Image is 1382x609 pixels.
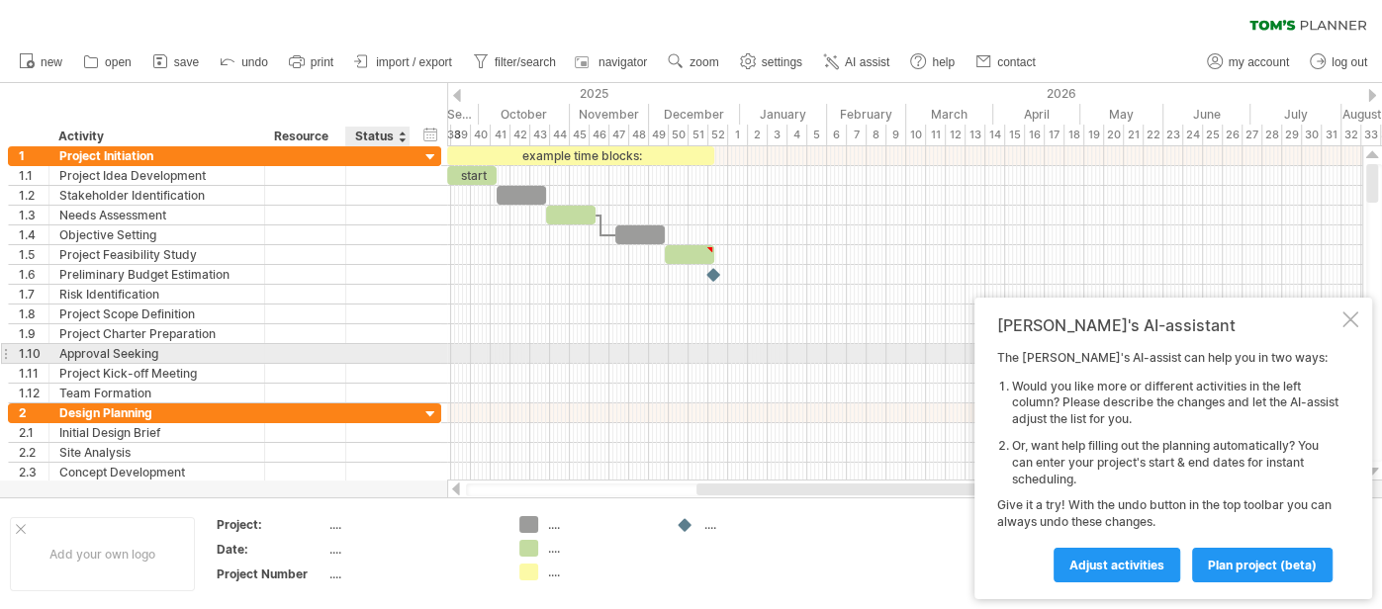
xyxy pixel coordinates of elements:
[669,125,689,145] div: 50
[59,384,254,402] div: Team Formation
[59,403,254,422] div: Design Planning
[491,125,510,145] div: 41
[376,55,452,69] span: import / export
[19,206,48,224] div: 1.3
[59,206,254,224] div: Needs Assessment
[19,324,48,343] div: 1.9
[1064,125,1084,145] div: 18
[1208,558,1317,572] span: plan project (beta)
[997,315,1338,335] div: [PERSON_NAME]'s AI-assistant
[1223,125,1243,145] div: 26
[19,463,48,481] div: 2.3
[215,49,274,75] a: undo
[845,55,889,69] span: AI assist
[735,49,808,75] a: settings
[19,166,48,185] div: 1.1
[1012,438,1338,487] li: Or, want help filling out the planning automatically? You can enter your project's start & end da...
[985,125,1005,145] div: 14
[447,166,497,185] div: start
[355,127,399,146] div: Status
[59,225,254,244] div: Objective Setting
[59,146,254,165] div: Project Initiation
[966,125,985,145] div: 13
[932,55,955,69] span: help
[748,125,768,145] div: 2
[689,125,708,145] div: 51
[59,324,254,343] div: Project Charter Preparation
[19,265,48,284] div: 1.6
[1229,55,1289,69] span: my account
[59,186,254,205] div: Stakeholder Identification
[58,127,253,146] div: Activity
[19,285,48,304] div: 1.7
[1163,125,1183,145] div: 23
[1163,104,1250,125] div: June 2026
[1282,125,1302,145] div: 29
[19,423,48,442] div: 2.1
[447,146,714,165] div: example time blocks:
[1250,104,1341,125] div: July 2026
[1045,125,1064,145] div: 17
[570,125,590,145] div: 45
[329,516,496,533] div: ....
[570,104,649,125] div: November 2025
[19,443,48,462] div: 2.2
[993,104,1080,125] div: April 2026
[59,364,254,383] div: Project Kick-off Meeting
[1012,379,1338,428] li: Would you like more or different activities in the left column? Please describe the changes and l...
[1124,125,1144,145] div: 21
[970,49,1042,75] a: contact
[1144,125,1163,145] div: 22
[19,304,48,323] div: 1.8
[1305,49,1373,75] a: log out
[329,565,496,582] div: ....
[311,55,333,69] span: print
[217,565,325,582] div: Project Number
[284,49,339,75] a: print
[1025,125,1045,145] div: 16
[946,125,966,145] div: 12
[1005,125,1025,145] div: 15
[19,403,48,422] div: 2
[787,125,807,145] div: 4
[274,127,334,146] div: Resource
[609,125,629,145] div: 47
[59,304,254,323] div: Project Scope Definition
[708,125,728,145] div: 52
[217,516,325,533] div: Project:
[59,463,254,481] div: Concept Development
[78,49,138,75] a: open
[349,49,458,75] a: import / export
[14,49,68,75] a: new
[19,344,48,363] div: 1.10
[548,540,656,557] div: ....
[530,125,550,145] div: 43
[241,55,268,69] span: undo
[451,125,471,145] div: 39
[59,443,254,462] div: Site Analysis
[59,166,254,185] div: Project Idea Development
[599,55,647,69] span: navigator
[906,125,926,145] div: 10
[807,125,827,145] div: 5
[926,125,946,145] div: 11
[59,344,254,363] div: Approval Seeking
[886,125,906,145] div: 9
[59,285,254,304] div: Risk Identification
[1332,55,1367,69] span: log out
[728,125,748,145] div: 1
[818,49,895,75] a: AI assist
[1341,125,1361,145] div: 32
[690,55,718,69] span: zoom
[1203,125,1223,145] div: 25
[479,104,570,125] div: October 2025
[41,55,62,69] span: new
[906,104,993,125] div: March 2026
[1054,548,1180,582] a: Adjust activities
[10,517,195,591] div: Add your own logo
[1192,548,1333,582] a: plan project (beta)
[768,125,787,145] div: 3
[174,55,199,69] span: save
[590,125,609,145] div: 46
[1104,125,1124,145] div: 20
